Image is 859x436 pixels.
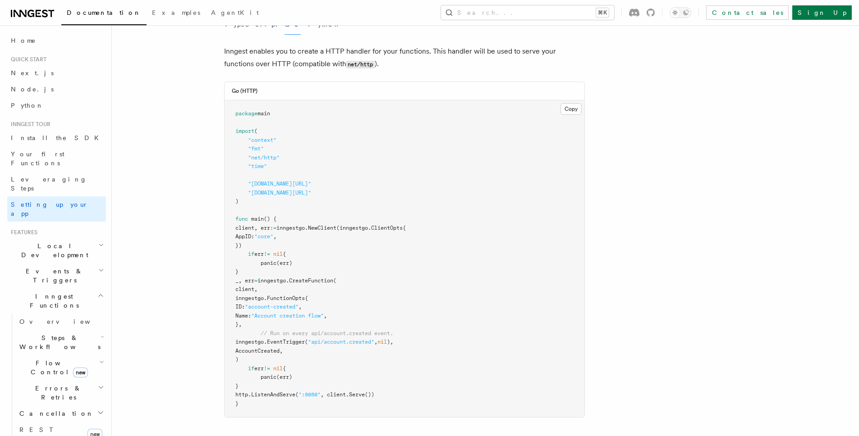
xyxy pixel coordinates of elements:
[248,365,254,372] span: if
[321,391,349,398] span: , client.
[235,233,254,240] span: AppID:
[248,145,264,152] span: "fmt"
[16,405,106,422] button: Cancellation
[377,339,387,345] span: nil
[73,368,88,377] span: new
[16,330,106,355] button: Steps & Workflows
[16,313,106,330] a: Overview
[7,56,46,63] span: Quick start
[235,304,245,310] span: ID:
[792,5,852,20] a: Sign Up
[273,365,283,372] span: nil
[254,251,264,257] span: err
[16,333,101,351] span: Steps & Workflows
[257,277,289,284] span: inngestgo.
[264,216,276,222] span: () {
[251,391,295,398] span: ListenAndServe
[7,292,97,310] span: Inngest Functions
[235,268,239,275] span: }
[289,277,333,284] span: CreateFunction
[596,8,609,17] kbd: ⌘K
[7,241,98,259] span: Local Development
[147,3,206,24] a: Examples
[441,5,614,20] button: Search...⌘K
[7,288,106,313] button: Inngest Functions
[7,263,106,288] button: Events & Triggers
[235,339,267,345] span: inngestgo.
[7,97,106,114] a: Python
[387,339,393,345] span: ),
[706,5,789,20] a: Contact sales
[248,154,280,161] span: "net/http"
[11,150,64,167] span: Your first Functions
[16,409,94,418] span: Cancellation
[248,137,276,143] span: "context"
[152,9,200,16] span: Examples
[270,225,276,231] span: :=
[299,391,321,398] span: ":8080"
[7,65,106,81] a: Next.js
[248,190,311,196] span: "[DOMAIN_NAME][URL]"
[19,318,112,325] span: Overview
[11,102,44,109] span: Python
[264,251,270,257] span: !=
[235,295,308,301] span: inngestgo.FunctionOpts{
[299,304,302,310] span: ,
[336,225,406,231] span: (inngestgo.ClientOpts{
[670,7,691,18] button: Toggle dark mode
[16,355,106,380] button: Flow Controlnew
[211,9,259,16] span: AgentKit
[235,198,239,204] span: )
[305,339,308,345] span: (
[235,383,239,389] span: }
[235,356,239,363] span: )
[254,128,257,134] span: (
[235,348,283,354] span: AccountCreated,
[16,384,98,402] span: Errors & Retries
[251,313,324,319] span: "Account creation flow"
[235,216,248,222] span: func
[346,61,375,68] code: net/http
[267,339,305,345] span: EventTrigger
[7,130,106,146] a: Install the SDK
[324,313,327,319] span: ,
[11,36,36,45] span: Home
[7,32,106,49] a: Home
[261,330,393,336] span: // Run on every api/account.created event.
[276,374,292,380] span: (err)
[254,277,257,284] span: =
[374,339,377,345] span: ,
[7,229,37,236] span: Features
[11,176,87,192] span: Leveraging Steps
[248,163,267,169] span: "time"
[7,171,106,196] a: Leveraging Steps
[16,380,106,405] button: Errors & Retries
[235,391,251,398] span: http.
[264,365,270,372] span: !=
[257,110,270,117] span: main
[245,304,299,310] span: "account-created"
[61,3,147,25] a: Documentation
[295,391,299,398] span: (
[349,391,365,398] span: Serve
[235,286,257,292] span: client,
[273,251,283,257] span: nil
[7,196,106,222] a: Setting up your app
[276,225,308,231] span: inngestgo.
[308,339,374,345] span: "api/account.created"
[232,87,257,95] h3: Go (HTTP)
[7,81,106,97] a: Node.js
[308,225,336,231] span: NewClient
[283,365,286,372] span: {
[254,233,273,240] span: "core"
[16,359,99,377] span: Flow Control
[7,121,51,128] span: Inngest tour
[11,134,104,141] span: Install the SDK
[224,45,585,71] p: Inngest enables you to create a HTTP handler for your functions. This handler will be used to ser...
[235,128,254,134] span: import
[235,313,251,319] span: Name:
[7,146,106,171] a: Your first Functions
[261,374,276,380] span: panic
[7,267,98,285] span: Events & Triggers
[11,86,54,93] span: Node.js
